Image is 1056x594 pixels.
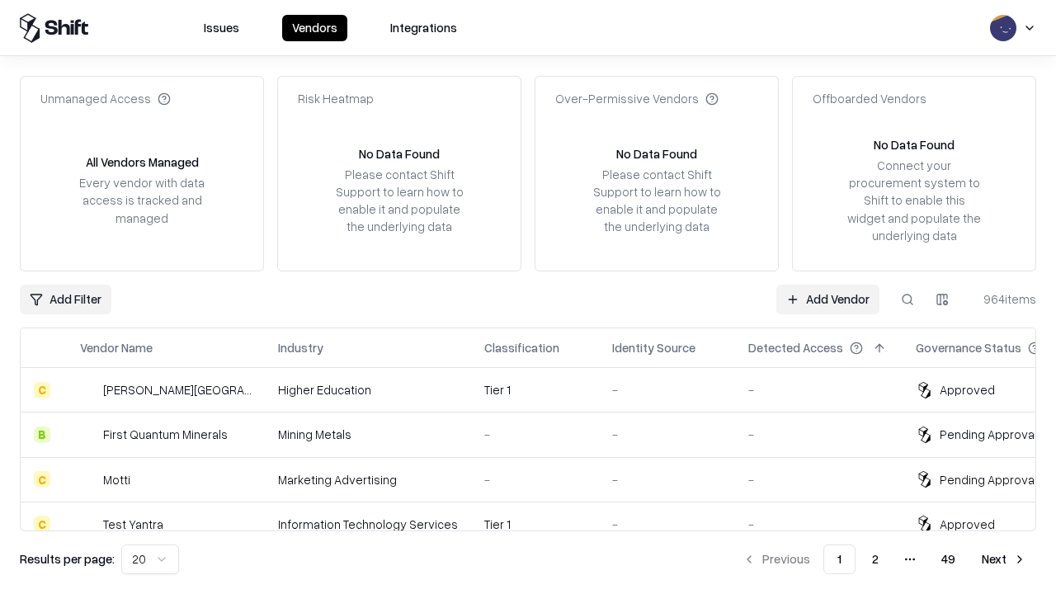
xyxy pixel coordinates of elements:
[928,544,969,574] button: 49
[80,471,97,488] img: Motti
[859,544,892,574] button: 2
[278,426,458,443] div: Mining Metals
[80,427,97,443] img: First Quantum Minerals
[103,381,252,398] div: [PERSON_NAME][GEOGRAPHIC_DATA]
[748,471,889,488] div: -
[555,90,719,107] div: Over-Permissive Vendors
[484,471,586,488] div: -
[940,471,1037,488] div: Pending Approval
[282,15,347,41] button: Vendors
[484,339,559,356] div: Classification
[194,15,249,41] button: Issues
[20,285,111,314] button: Add Filter
[940,426,1037,443] div: Pending Approval
[484,381,586,398] div: Tier 1
[34,471,50,488] div: C
[380,15,467,41] button: Integrations
[940,516,995,533] div: Approved
[331,166,468,236] div: Please contact Shift Support to learn how to enable it and populate the underlying data
[916,339,1021,356] div: Governance Status
[612,381,722,398] div: -
[484,426,586,443] div: -
[733,544,1036,574] nav: pagination
[748,339,843,356] div: Detected Access
[588,166,725,236] div: Please contact Shift Support to learn how to enable it and populate the underlying data
[103,516,163,533] div: Test Yantra
[80,382,97,398] img: Reichman University
[484,516,586,533] div: Tier 1
[86,153,199,171] div: All Vendors Managed
[34,427,50,443] div: B
[20,550,115,568] p: Results per page:
[612,471,722,488] div: -
[278,471,458,488] div: Marketing Advertising
[73,174,210,226] div: Every vendor with data access is tracked and managed
[846,157,983,244] div: Connect your procurement system to Shift to enable this widget and populate the underlying data
[823,544,856,574] button: 1
[103,471,130,488] div: Motti
[940,381,995,398] div: Approved
[298,90,374,107] div: Risk Heatmap
[278,381,458,398] div: Higher Education
[748,381,889,398] div: -
[874,136,955,153] div: No Data Found
[813,90,926,107] div: Offboarded Vendors
[972,544,1036,574] button: Next
[278,339,323,356] div: Industry
[612,516,722,533] div: -
[612,426,722,443] div: -
[616,145,697,163] div: No Data Found
[776,285,879,314] a: Add Vendor
[80,339,153,356] div: Vendor Name
[34,382,50,398] div: C
[103,426,228,443] div: First Quantum Minerals
[34,516,50,532] div: C
[970,290,1036,308] div: 964 items
[748,426,889,443] div: -
[80,516,97,532] img: Test Yantra
[612,339,695,356] div: Identity Source
[359,145,440,163] div: No Data Found
[40,90,171,107] div: Unmanaged Access
[278,516,458,533] div: Information Technology Services
[748,516,889,533] div: -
